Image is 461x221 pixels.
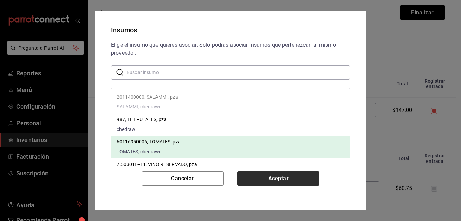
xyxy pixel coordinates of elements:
[127,66,350,79] input: Buscar insumo
[237,171,319,186] button: Aceptar
[117,93,178,101] p: 2011400000, SALAMMI, pza
[142,171,224,186] button: Cancelar
[117,171,197,178] span: VINO RESERVADO, chedrawi
[117,138,181,146] p: 60116950006, TOMATES, pza
[111,41,350,57] div: Elige el insumo que quieres asociar. Sólo podrás asociar insumos que pertenezcan al mismo proveedor.
[117,116,167,123] p: 987, TE FRUTALES, pza
[117,126,167,133] span: chedrawi
[117,161,197,168] p: 7.50301E+11, VINO RESERVADO, pza
[117,148,181,155] span: TOMATES, chedrawi
[111,24,350,35] div: Insumos
[117,103,178,111] span: SALAMMI, chedrawi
